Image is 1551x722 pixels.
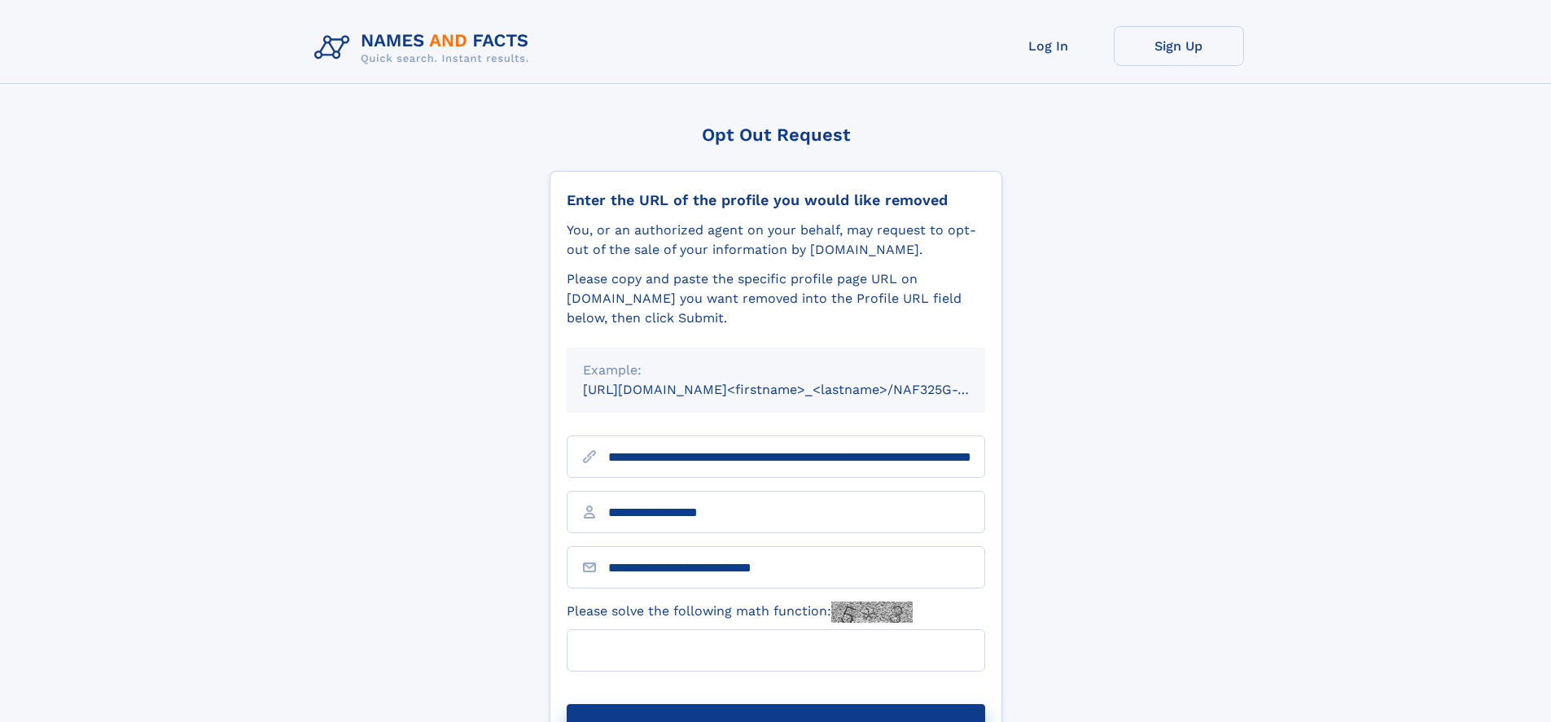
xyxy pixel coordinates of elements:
a: Log In [984,26,1114,66]
small: [URL][DOMAIN_NAME]<firstname>_<lastname>/NAF325G-xxxxxxxx [583,382,1016,397]
div: You, or an authorized agent on your behalf, may request to opt-out of the sale of your informatio... [567,221,985,260]
label: Please solve the following math function: [567,602,913,623]
div: Please copy and paste the specific profile page URL on [DOMAIN_NAME] you want removed into the Pr... [567,269,985,328]
div: Example: [583,361,969,380]
img: Logo Names and Facts [308,26,542,70]
div: Enter the URL of the profile you would like removed [567,191,985,209]
div: Opt Out Request [550,125,1002,145]
a: Sign Up [1114,26,1244,66]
